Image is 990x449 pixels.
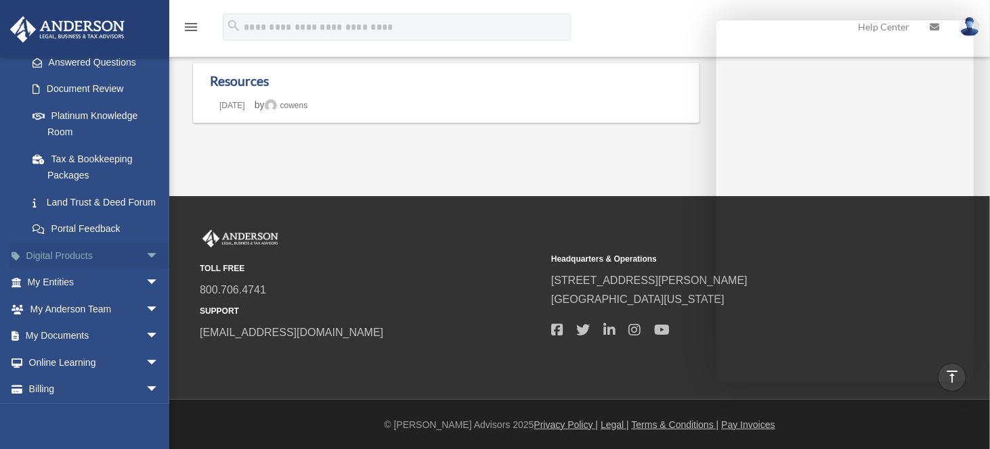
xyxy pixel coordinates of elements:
a: Tax & Bookkeeping Packages [19,145,179,189]
img: User Pic [960,17,980,37]
span: by [255,99,307,110]
img: Anderson Advisors Platinum Portal [200,230,281,247]
div: © [PERSON_NAME] Advisors 2025 [169,417,990,433]
a: Pay Invoices [721,419,775,430]
a: Terms & Conditions | [632,419,719,430]
a: 800.706.4741 [200,284,266,296]
span: arrow_drop_down [146,269,173,297]
span: arrow_drop_down [146,323,173,350]
img: Anderson Advisors Platinum Portal [6,16,129,43]
a: My Anderson Teamarrow_drop_down [9,296,179,323]
a: Resources [210,73,269,89]
a: cowens [265,101,308,110]
iframe: To enrich screen reader interactions, please activate Accessibility in Grammarly extension settings [716,20,974,381]
span: arrow_drop_down [146,349,173,377]
a: menu [183,24,199,35]
a: Portal Feedback [19,216,179,243]
a: [EMAIL_ADDRESS][DOMAIN_NAME] [200,327,383,338]
span: arrow_drop_down [146,242,173,270]
small: Headquarters & Operations [551,252,893,266]
a: Privacy Policy | [534,419,599,430]
a: My Documentsarrow_drop_down [9,323,179,350]
a: Answered Questions [19,49,179,76]
a: Billingarrow_drop_down [9,376,179,403]
a: [GEOGRAPHIC_DATA][US_STATE] [551,293,725,305]
a: Online Learningarrow_drop_down [9,349,179,376]
a: Land Trust & Deed Forum [19,189,179,216]
a: Legal | [601,419,629,430]
a: Digital Productsarrow_drop_down [9,242,179,269]
a: Events Calendar [9,402,179,429]
a: My Entitiesarrow_drop_down [9,269,179,296]
i: search [226,18,241,33]
small: TOLL FREE [200,262,542,276]
a: [DATE] [210,101,255,110]
a: Document Review [19,76,179,103]
span: arrow_drop_down [146,296,173,323]
a: Platinum Knowledge Room [19,102,179,145]
a: [STREET_ADDRESS][PERSON_NAME] [551,275,748,286]
small: SUPPORT [200,304,542,318]
i: menu [183,19,199,35]
span: arrow_drop_down [146,376,173,404]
